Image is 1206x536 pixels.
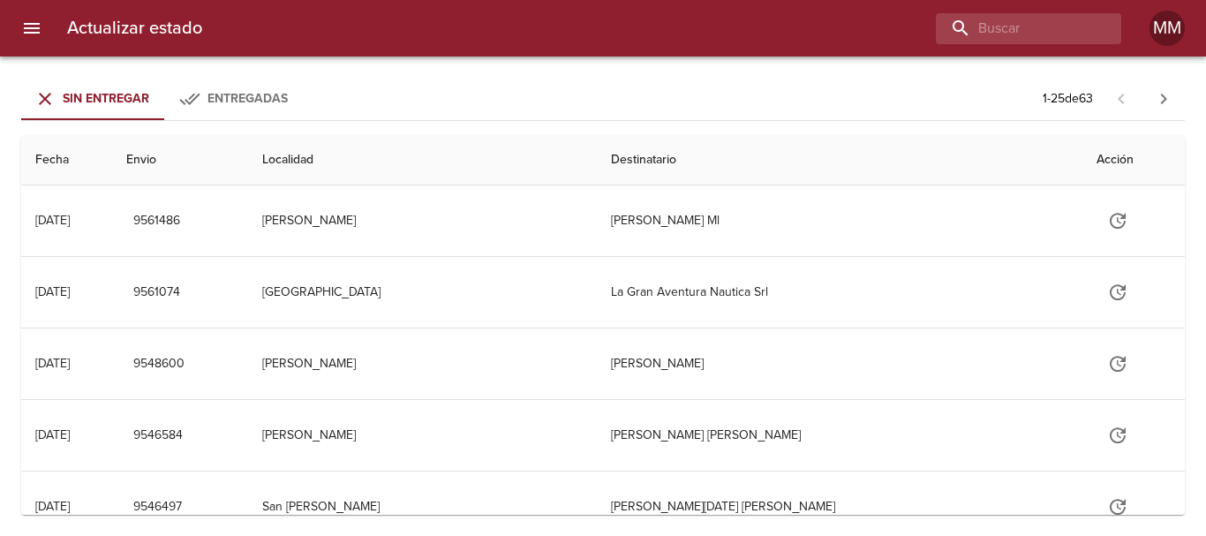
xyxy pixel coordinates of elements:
[936,13,1091,44] input: buscar
[133,282,180,304] span: 9561074
[21,78,304,120] div: Tabs Envios
[1082,135,1185,185] th: Acción
[133,210,180,232] span: 9561486
[126,205,187,238] button: 9561486
[1142,78,1185,120] span: Pagina siguiente
[597,185,1082,256] td: [PERSON_NAME] Ml
[126,419,190,452] button: 9546584
[1043,90,1093,108] p: 1 - 25 de 63
[112,135,248,185] th: Envio
[126,276,187,309] button: 9561074
[133,353,185,375] span: 9548600
[1149,11,1185,46] div: Abrir información de usuario
[248,400,597,471] td: [PERSON_NAME]
[597,135,1082,185] th: Destinatario
[597,257,1082,328] td: La Gran Aventura Nautica Srl
[1097,427,1139,442] span: Actualizar estado y agregar documentación
[1097,283,1139,298] span: Actualizar estado y agregar documentación
[35,499,70,514] div: [DATE]
[248,257,597,328] td: [GEOGRAPHIC_DATA]
[248,328,597,399] td: [PERSON_NAME]
[35,284,70,299] div: [DATE]
[248,185,597,256] td: [PERSON_NAME]
[1149,11,1185,46] div: MM
[133,425,183,447] span: 9546584
[597,400,1082,471] td: [PERSON_NAME] [PERSON_NAME]
[1097,355,1139,370] span: Actualizar estado y agregar documentación
[248,135,597,185] th: Localidad
[126,491,189,524] button: 9546497
[1097,498,1139,513] span: Actualizar estado y agregar documentación
[63,91,149,106] span: Sin Entregar
[11,7,53,49] button: menu
[67,14,202,42] h6: Actualizar estado
[207,91,288,106] span: Entregadas
[133,496,182,518] span: 9546497
[35,356,70,371] div: [DATE]
[1097,212,1139,227] span: Actualizar estado y agregar documentación
[126,348,192,381] button: 9548600
[21,135,112,185] th: Fecha
[35,427,70,442] div: [DATE]
[597,328,1082,399] td: [PERSON_NAME]
[1100,89,1142,107] span: Pagina anterior
[35,213,70,228] div: [DATE]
